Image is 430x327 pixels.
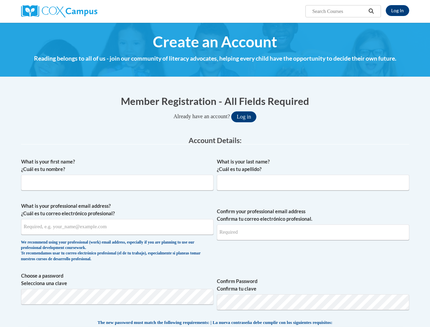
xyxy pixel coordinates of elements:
[386,5,409,16] a: Log In
[98,320,333,326] span: The new password must match the following requirements: | La nueva contraseña debe cumplir con lo...
[217,208,409,223] label: Confirm your professional email address Confirma tu correo electrónico profesional.
[217,158,409,173] label: What is your last name? ¿Cuál es tu apellido?
[231,111,256,122] button: Log in
[217,224,409,240] input: Required
[21,175,213,190] input: Metadata input
[21,202,213,217] label: What is your professional email address? ¿Cuál es tu correo electrónico profesional?
[21,94,409,108] h1: Member Registration - All Fields Required
[21,54,409,63] h4: Reading belongs to all of us - join our community of literacy advocates, helping every child have...
[21,240,213,262] div: We recommend using your professional (work) email address, especially if you are planning to use ...
[217,278,409,293] label: Confirm Password Confirma tu clave
[312,7,366,15] input: Search Courses
[189,136,242,144] span: Account Details:
[174,113,230,119] span: Already have an account?
[153,33,277,51] span: Create an Account
[366,7,376,15] button: Search
[21,272,213,287] label: Choose a password Selecciona una clave
[217,175,409,190] input: Metadata input
[21,158,213,173] label: What is your first name? ¿Cuál es tu nombre?
[21,219,213,235] input: Metadata input
[21,5,97,17] img: Cox Campus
